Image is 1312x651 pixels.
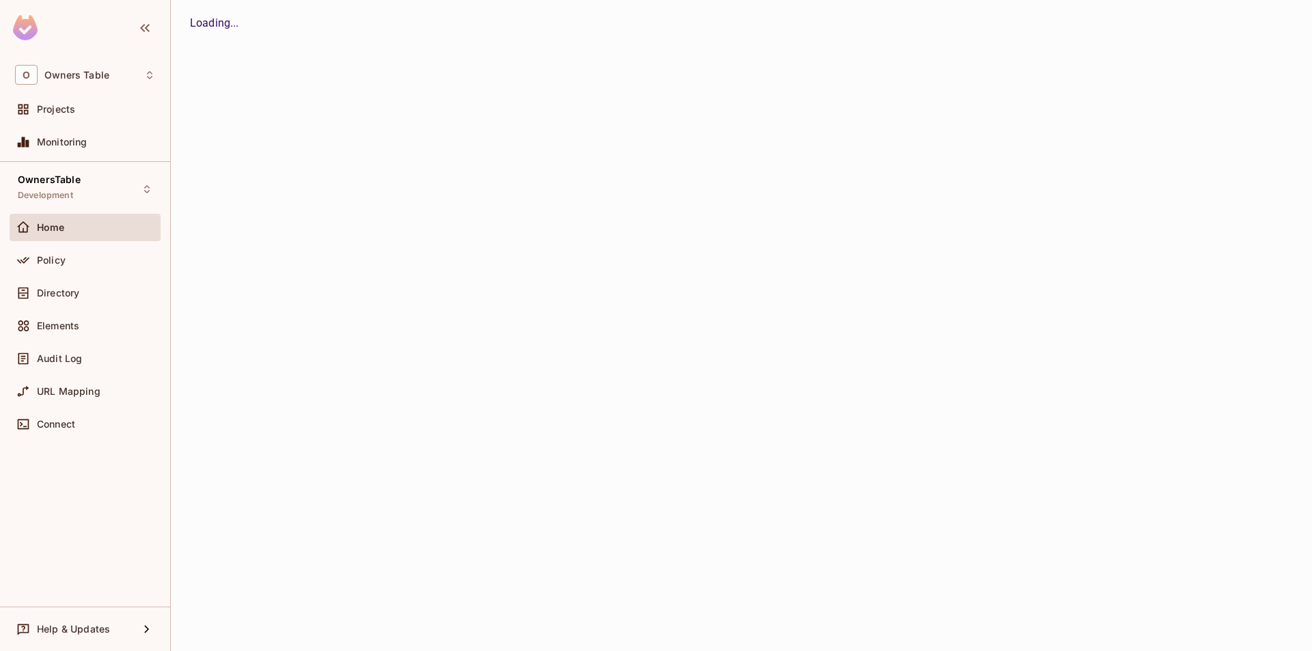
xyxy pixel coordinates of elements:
[13,15,38,40] img: SReyMgAAAABJRU5ErkJggg==
[37,320,79,331] span: Elements
[37,419,75,430] span: Connect
[37,386,100,397] span: URL Mapping
[15,65,38,85] span: O
[18,174,81,185] span: OwnersTable
[37,137,87,148] span: Monitoring
[44,70,109,81] span: Workspace: Owners Table
[37,255,66,266] span: Policy
[37,104,75,115] span: Projects
[37,624,110,635] span: Help & Updates
[37,288,79,299] span: Directory
[37,222,65,233] span: Home
[18,190,73,201] span: Development
[190,15,1293,31] div: Loading...
[37,353,82,364] span: Audit Log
